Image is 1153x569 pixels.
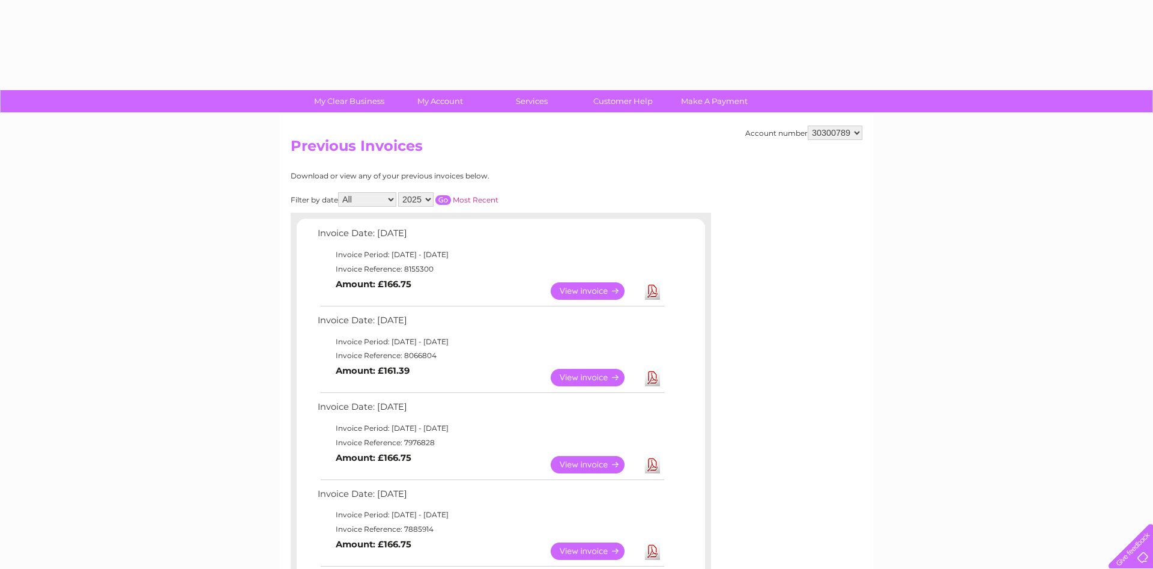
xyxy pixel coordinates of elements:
[336,452,411,463] b: Amount: £166.75
[645,282,660,300] a: Download
[482,90,581,112] a: Services
[315,522,666,537] td: Invoice Reference: 7885914
[336,279,411,290] b: Amount: £166.75
[315,248,666,262] td: Invoice Period: [DATE] - [DATE]
[551,456,639,473] a: View
[291,172,606,180] div: Download or view any of your previous invoices below.
[551,543,639,560] a: View
[315,508,666,522] td: Invoice Period: [DATE] - [DATE]
[336,539,411,550] b: Amount: £166.75
[315,335,666,349] td: Invoice Period: [DATE] - [DATE]
[453,195,498,204] a: Most Recent
[315,312,666,335] td: Invoice Date: [DATE]
[391,90,490,112] a: My Account
[300,90,399,112] a: My Clear Business
[645,456,660,473] a: Download
[573,90,673,112] a: Customer Help
[315,421,666,436] td: Invoice Period: [DATE] - [DATE]
[291,192,606,207] div: Filter by date
[551,282,639,300] a: View
[745,126,862,140] div: Account number
[315,225,666,248] td: Invoice Date: [DATE]
[665,90,764,112] a: Make A Payment
[551,369,639,386] a: View
[315,486,666,508] td: Invoice Date: [DATE]
[336,365,410,376] b: Amount: £161.39
[315,399,666,421] td: Invoice Date: [DATE]
[645,369,660,386] a: Download
[315,348,666,363] td: Invoice Reference: 8066804
[315,436,666,450] td: Invoice Reference: 7976828
[315,262,666,276] td: Invoice Reference: 8155300
[291,138,862,160] h2: Previous Invoices
[645,543,660,560] a: Download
